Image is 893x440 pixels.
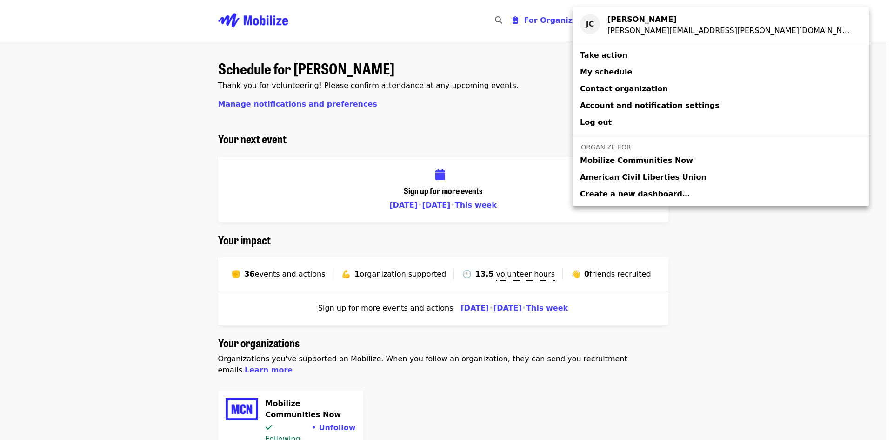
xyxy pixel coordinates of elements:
[573,152,869,169] a: Mobilize Communities Now
[580,101,720,110] span: Account and notification settings
[580,190,690,198] span: Create a new dashboard…
[580,118,612,127] span: Log out
[573,47,869,64] a: Take action
[580,172,706,183] span: American Civil Liberties Union
[573,114,869,131] a: Log out
[573,186,869,203] a: Create a new dashboard…
[580,155,693,166] span: Mobilize Communities Now
[573,169,869,186] a: American Civil Liberties Union
[580,14,600,34] div: JC
[607,15,677,24] strong: [PERSON_NAME]
[580,84,668,93] span: Contact organization
[580,51,627,60] span: Take action
[573,97,869,114] a: Account and notification settings
[573,64,869,81] a: My schedule
[580,68,632,76] span: My schedule
[607,25,854,36] div: joe.conley@bonterratech.com
[607,14,854,25] div: Joe Conley
[573,11,869,39] a: JC[PERSON_NAME][PERSON_NAME][EMAIL_ADDRESS][PERSON_NAME][DOMAIN_NAME]
[573,81,869,97] a: Contact organization
[581,143,631,151] span: Organize for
